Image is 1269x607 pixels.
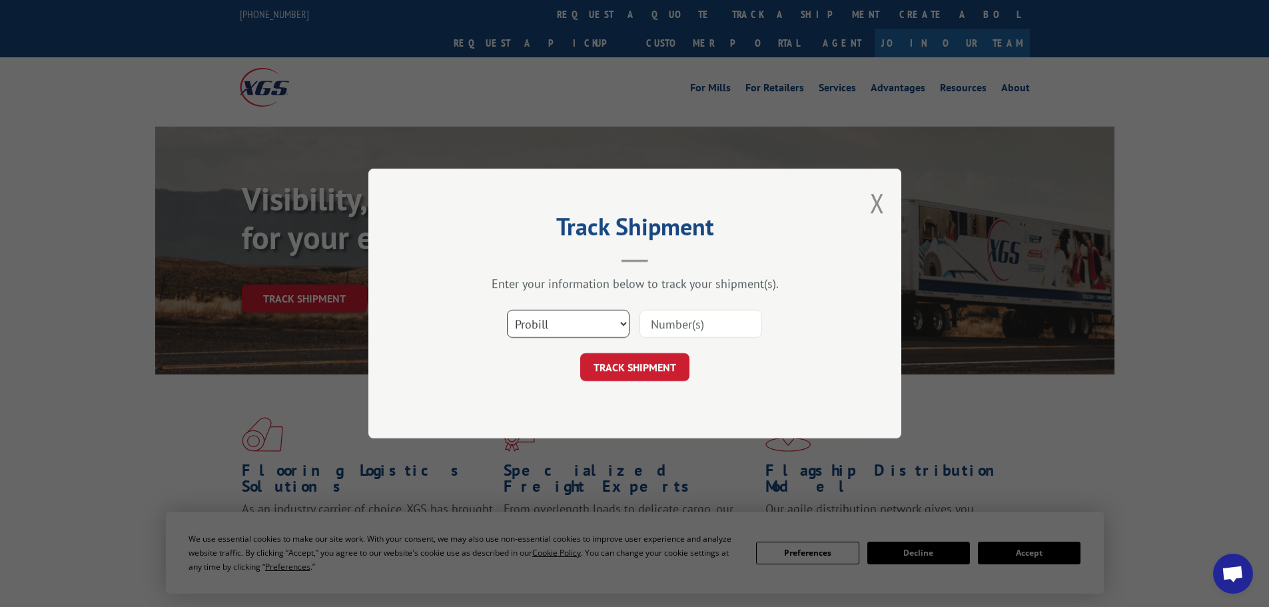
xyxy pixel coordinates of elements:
[435,217,835,243] h2: Track Shipment
[639,310,762,338] input: Number(s)
[870,185,885,221] button: Close modal
[580,353,689,381] button: TRACK SHIPMENT
[435,276,835,291] div: Enter your information below to track your shipment(s).
[1213,554,1253,594] div: Open chat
